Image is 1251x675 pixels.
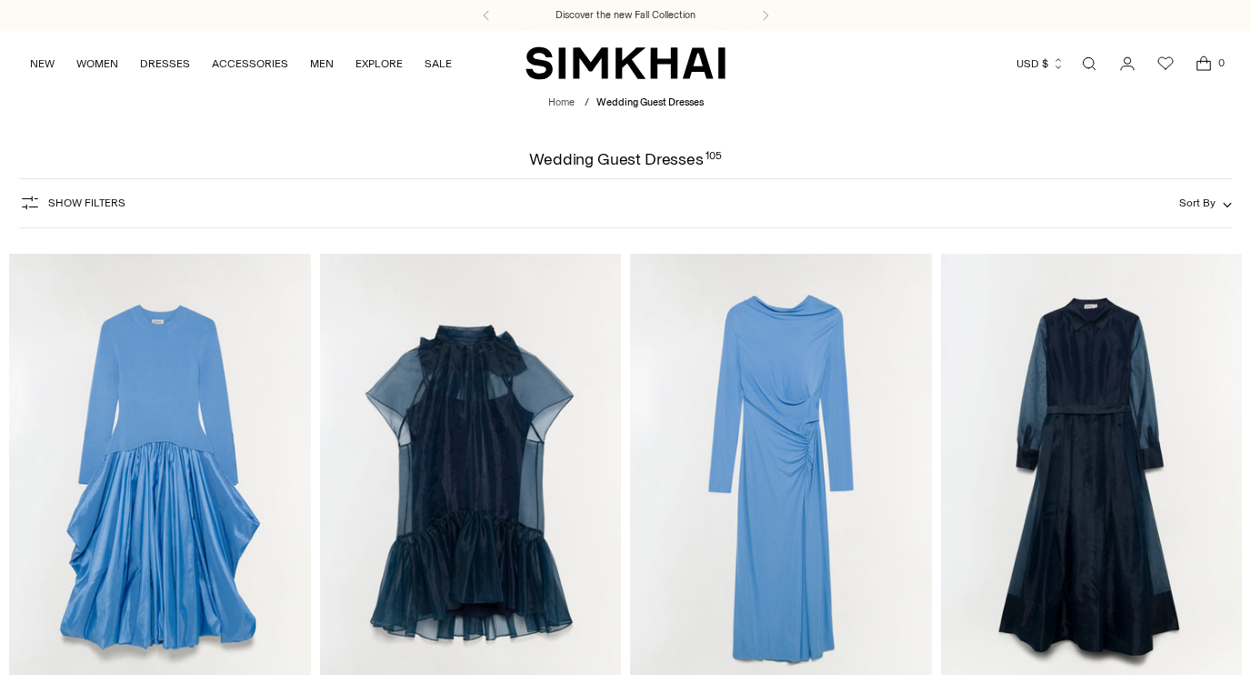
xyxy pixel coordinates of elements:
[19,188,125,217] button: Show Filters
[525,45,726,81] a: SIMKHAI
[140,44,190,84] a: DRESSES
[76,44,118,84] a: WOMEN
[310,44,334,84] a: MEN
[1071,45,1107,82] a: Open search modal
[48,196,125,209] span: Show Filters
[1179,196,1216,209] span: Sort By
[1186,45,1222,82] a: Open cart modal
[555,8,696,23] a: Discover the new Fall Collection
[1147,45,1184,82] a: Wishlist
[585,96,589,111] div: /
[1109,45,1146,82] a: Go to the account page
[1179,193,1232,213] button: Sort By
[212,44,288,84] a: ACCESSORIES
[1016,44,1065,84] button: USD $
[30,44,55,84] a: NEW
[548,96,575,108] a: Home
[548,96,704,111] nav: breadcrumbs
[529,151,722,167] h1: Wedding Guest Dresses
[1213,55,1229,71] span: 0
[425,44,452,84] a: SALE
[706,151,722,167] div: 105
[596,96,704,108] span: Wedding Guest Dresses
[355,44,403,84] a: EXPLORE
